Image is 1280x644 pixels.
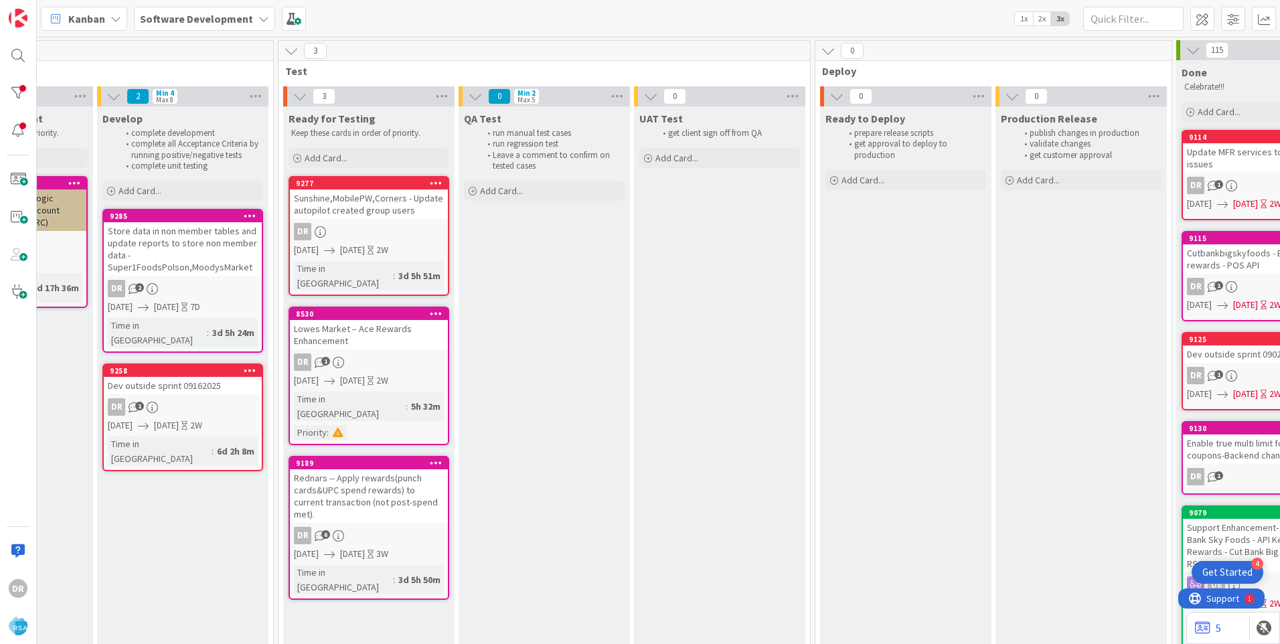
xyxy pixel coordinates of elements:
[1187,367,1204,384] div: DR
[118,139,261,161] li: complete all Acceptance Criteria by running positive/negative tests
[376,374,388,388] div: 2W
[108,300,133,314] span: [DATE]
[290,308,448,349] div: 8530Lowes Market – Ace Rewards Enhancement
[1198,106,1241,118] span: Add Card...
[285,64,793,78] span: Test
[517,90,536,96] div: Min 2
[296,179,448,188] div: 9277
[1251,558,1263,570] div: 4
[294,425,327,440] div: Priority
[104,280,262,297] div: DR
[118,185,161,197] span: Add Card...
[24,280,82,295] div: 59d 17h 36m
[842,174,884,186] span: Add Card...
[291,128,447,139] p: Keep these cards in order of priority.
[393,268,395,283] span: :
[480,139,623,149] li: run regression test
[135,402,144,410] span: 1
[104,210,262,276] div: 9285Store data in non member tables and update reports to store non member data - Super1FoodsPols...
[825,112,905,125] span: Ready to Deploy
[305,152,347,164] span: Add Card...
[294,392,406,421] div: Time in [GEOGRAPHIC_DATA]
[289,112,376,125] span: Ready for Testing
[1051,12,1069,25] span: 3x
[1033,12,1051,25] span: 2x
[290,353,448,371] div: DR
[104,210,262,222] div: 9285
[127,88,149,104] span: 2
[294,353,311,371] div: DR
[104,222,262,276] div: Store data in non member tables and update reports to store non member data - Super1FoodsPolson,M...
[290,469,448,523] div: Rednars -- Apply rewards(punch cards&UPC spend rewards) to current transaction (not post-spend met).
[304,43,327,59] span: 3
[395,572,444,587] div: 3d 5h 50m
[289,176,449,296] a: 9277Sunshine,MobilePW,Corners - Update autopilot created group usersDR[DATE][DATE]2WTime in [GEOG...
[135,283,144,292] span: 2
[1083,7,1184,31] input: Quick Filter...
[1214,370,1223,379] span: 1
[1233,298,1258,312] span: [DATE]
[841,43,864,59] span: 0
[1025,88,1048,104] span: 0
[294,527,311,544] div: DR
[102,364,263,471] a: 9258Dev outside sprint 09162025DR[DATE][DATE]2WTime in [GEOGRAPHIC_DATA]:6d 2h 8m
[1233,197,1258,211] span: [DATE]
[1017,139,1159,149] li: validate changes
[294,565,393,594] div: Time in [GEOGRAPHIC_DATA]
[296,309,448,319] div: 8530
[376,243,388,257] div: 2W
[108,398,125,416] div: DR
[1208,576,1225,594] div: DR
[294,243,319,257] span: [DATE]
[1233,387,1258,401] span: [DATE]
[118,161,261,171] li: complete unit testing
[207,325,209,340] span: :
[294,223,311,240] div: DR
[118,128,261,139] li: complete development
[294,374,319,388] span: [DATE]
[1015,12,1033,25] span: 1x
[1017,128,1159,139] li: publish changes in production
[1182,66,1207,79] span: Done
[290,177,448,219] div: 9277Sunshine,MobilePW,Corners - Update autopilot created group users
[9,579,27,598] div: DR
[154,418,179,432] span: [DATE]
[212,444,214,459] span: :
[108,418,133,432] span: [DATE]
[9,9,27,27] img: Visit kanbanzone.com
[517,96,535,103] div: Max 5
[28,2,61,18] span: Support
[68,11,105,27] span: Kanban
[822,64,1155,78] span: Deploy
[290,457,448,523] div: 9189Rednars -- Apply rewards(punch cards&UPC spend rewards) to current transaction (not post-spen...
[313,88,335,104] span: 3
[395,268,444,283] div: 3d 5h 51m
[1214,471,1223,480] span: 1
[102,112,143,125] span: Develop
[1187,197,1212,211] span: [DATE]
[1001,112,1097,125] span: Production Release
[850,88,872,104] span: 0
[1214,281,1223,290] span: 1
[842,139,984,161] li: get approval to deploy to production
[104,365,262,377] div: 9258
[290,189,448,219] div: Sunshine,MobilePW,Corners - Update autopilot created group users
[154,300,179,314] span: [DATE]
[1192,561,1263,584] div: Open Get Started checklist, remaining modules: 4
[1187,468,1204,485] div: DR
[340,243,365,257] span: [DATE]
[156,90,174,96] div: Min 4
[480,185,523,197] span: Add Card...
[393,572,395,587] span: :
[289,456,449,600] a: 9189Rednars -- Apply rewards(punch cards&UPC spend rewards) to current transaction (not post-spen...
[480,150,623,172] li: Leave a comment to confirm on tested cases
[140,12,253,25] b: Software Development
[1187,278,1204,295] div: DR
[1017,150,1159,161] li: get customer approval
[9,617,27,635] img: avatar
[209,325,258,340] div: 3d 5h 24m
[1187,298,1212,312] span: [DATE]
[406,399,408,414] span: :
[104,365,262,394] div: 9258Dev outside sprint 09162025
[1187,387,1212,401] span: [DATE]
